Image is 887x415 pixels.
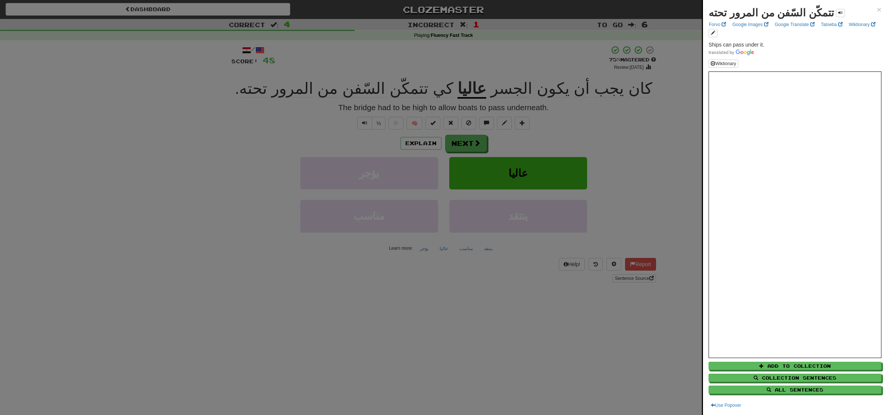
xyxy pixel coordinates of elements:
a: Wiktionary [847,20,878,29]
a: Google Translate [773,20,817,29]
span: × [877,5,881,14]
img: Color short [709,50,754,55]
a: Forvo [707,20,728,29]
a: Google Images [730,20,771,29]
button: edit links [709,29,717,37]
button: All Sentences [709,386,881,394]
strong: تتمكّن السّفن من المرور تحته [709,7,834,19]
span: Ships can pass under it. [709,42,764,48]
button: Close [877,6,881,13]
button: Wiktionary [709,60,738,68]
button: Collection Sentences [709,374,881,382]
button: Add to Collection [709,362,881,370]
a: Tatoeba [819,20,845,29]
button: Use Popover [709,401,743,409]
